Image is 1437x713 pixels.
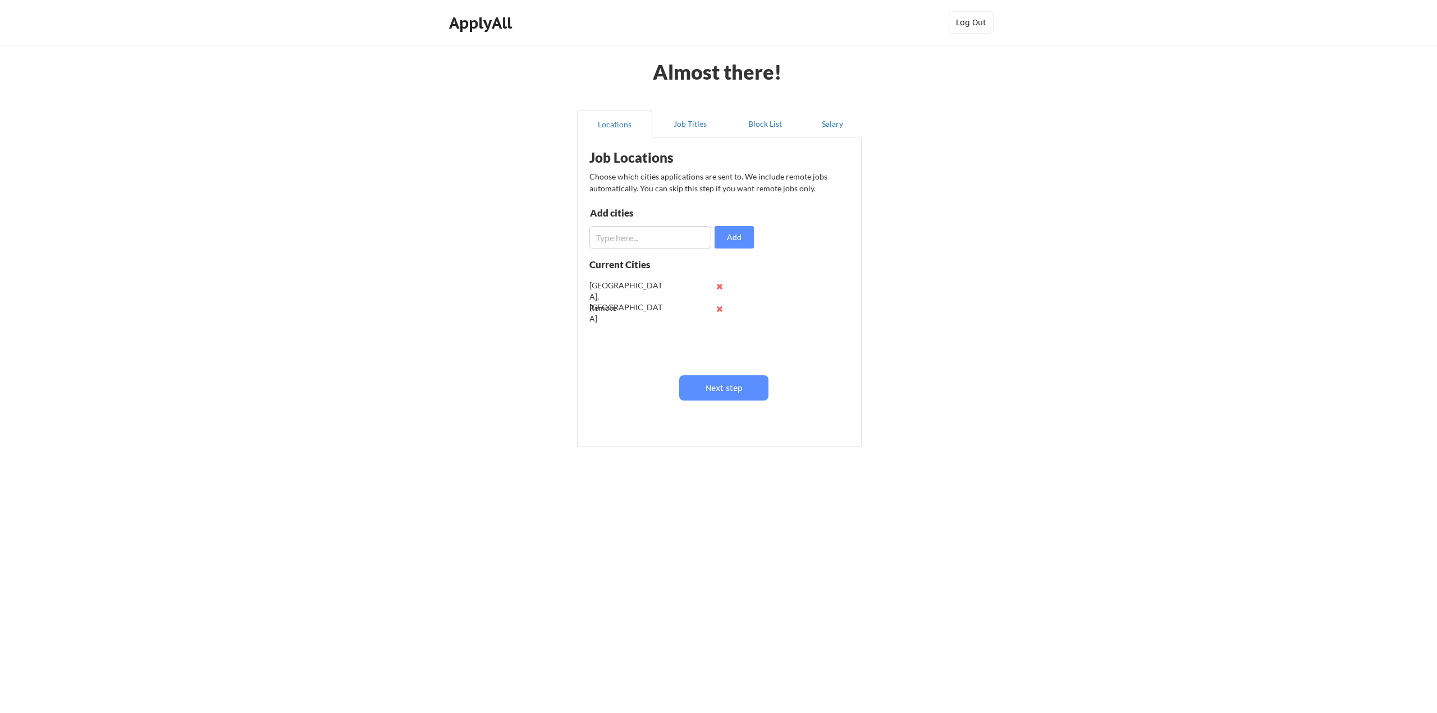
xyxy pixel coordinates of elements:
button: Log Out [949,11,994,34]
button: Add [715,226,754,249]
div: Remote [589,302,663,314]
button: Salary [803,111,862,137]
div: Almost there! [639,62,796,82]
div: Add cities [590,208,706,218]
button: Job Titles [652,111,727,137]
input: Type here... [589,226,711,249]
button: Locations [577,111,652,137]
div: Choose which cities applications are sent to. We include remote jobs automatically. You can skip ... [589,171,848,194]
button: Next step [679,375,768,401]
div: Current Cities [589,260,675,269]
button: Block List [727,111,803,137]
div: [GEOGRAPHIC_DATA], [GEOGRAPHIC_DATA] [589,280,663,324]
div: ApplyAll [449,13,515,33]
div: Job Locations [589,151,731,164]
